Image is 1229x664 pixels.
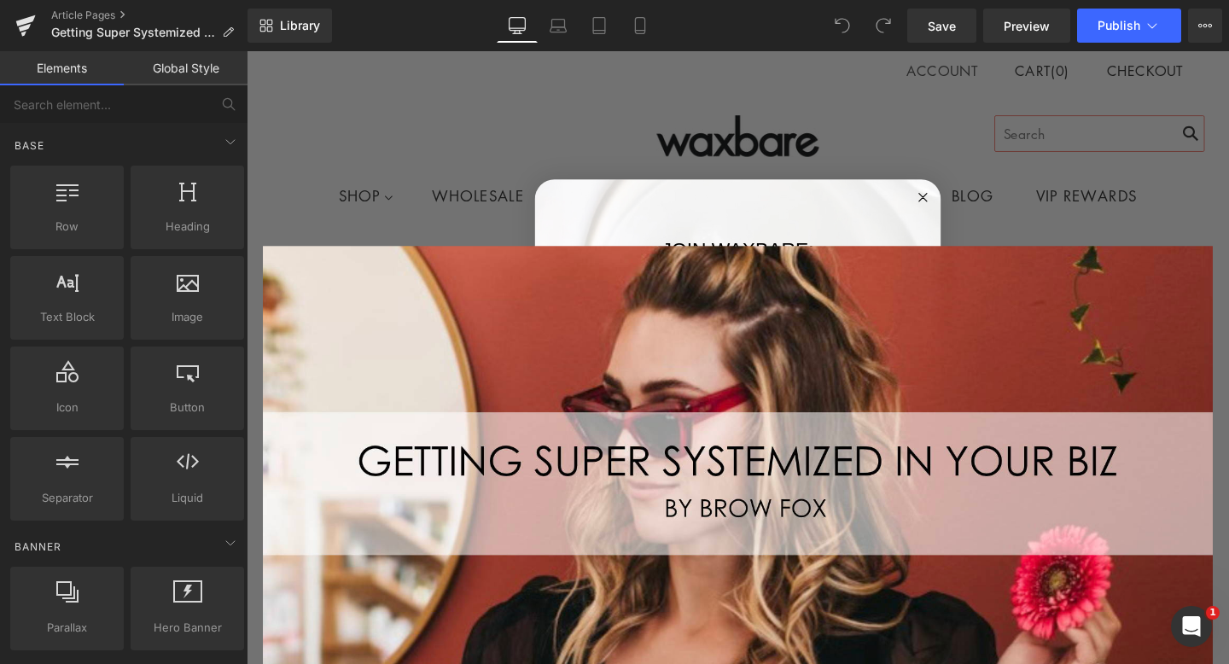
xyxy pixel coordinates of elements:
span: Icon [15,399,119,416]
button: Redo [866,9,900,43]
a: Laptop [538,9,579,43]
button: Close dialog [701,143,721,164]
a: Mobile [620,9,661,43]
a: Article Pages [51,9,248,22]
button: Undo [825,9,859,43]
span: Library [280,18,320,33]
span: Separator [15,489,119,507]
span: Row [15,218,119,236]
a: Global Style [124,51,248,85]
iframe: Intercom live chat [1171,606,1212,647]
span: Image [136,308,239,326]
span: Save [928,17,956,35]
button: More [1188,9,1222,43]
button: Publish [1077,9,1181,43]
a: Preview [983,9,1070,43]
span: Preview [1004,17,1050,35]
span: Hero Banner [136,619,239,637]
span: Parallax [15,619,119,637]
a: Desktop [497,9,538,43]
span: Liquid [136,489,239,507]
span: Getting Super Systemized in Your Biz with The Brow Fox [51,26,215,39]
span: Banner [13,539,63,555]
span: Text Block [15,308,119,326]
span: Base [13,137,46,154]
a: New Library [248,9,332,43]
span: 1 [1206,606,1220,620]
span: Publish [1098,19,1140,32]
span: Button [136,399,239,416]
a: Tablet [579,9,620,43]
span: Heading [136,218,239,236]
